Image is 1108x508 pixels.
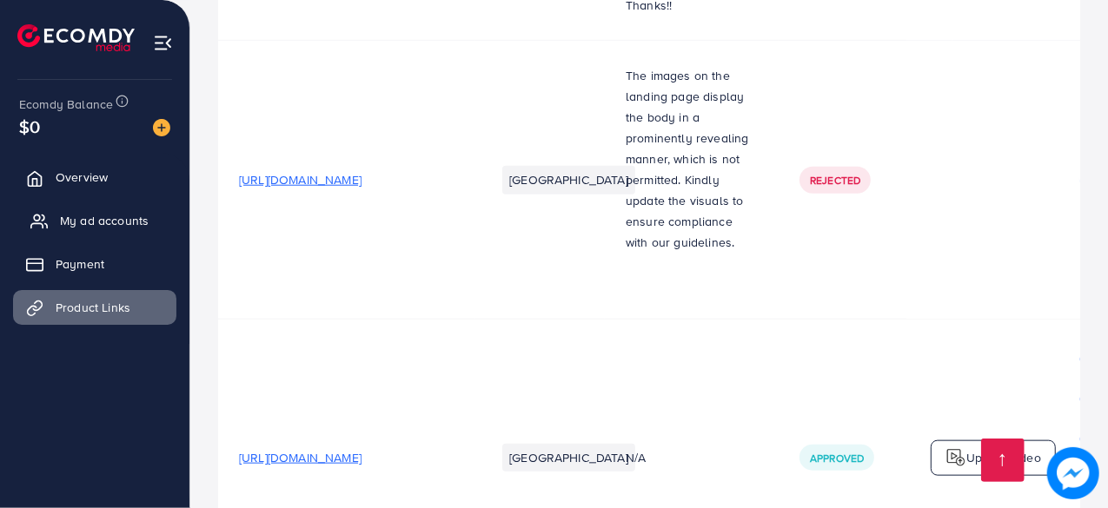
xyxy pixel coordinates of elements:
[56,255,104,273] span: Payment
[502,166,635,194] li: [GEOGRAPHIC_DATA]
[626,65,758,253] p: The images on the landing page display the body in a prominently revealing manner, which is not p...
[239,171,362,188] span: [URL][DOMAIN_NAME]
[1047,447,1099,499] img: image
[153,119,170,136] img: image
[60,212,149,229] span: My ad accounts
[17,24,135,51] img: logo
[56,168,108,186] span: Overview
[153,33,173,53] img: menu
[239,449,362,466] span: [URL][DOMAIN_NAME]
[626,449,646,466] span: N/A
[13,160,176,195] a: Overview
[810,451,864,465] span: Approved
[502,444,635,472] li: [GEOGRAPHIC_DATA]
[19,114,40,139] span: $0
[966,447,1041,468] p: Upload video
[13,290,176,325] a: Product Links
[810,173,860,188] span: Rejected
[56,299,130,316] span: Product Links
[13,247,176,281] a: Payment
[19,96,113,113] span: Ecomdy Balance
[13,203,176,238] a: My ad accounts
[945,447,966,468] img: logo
